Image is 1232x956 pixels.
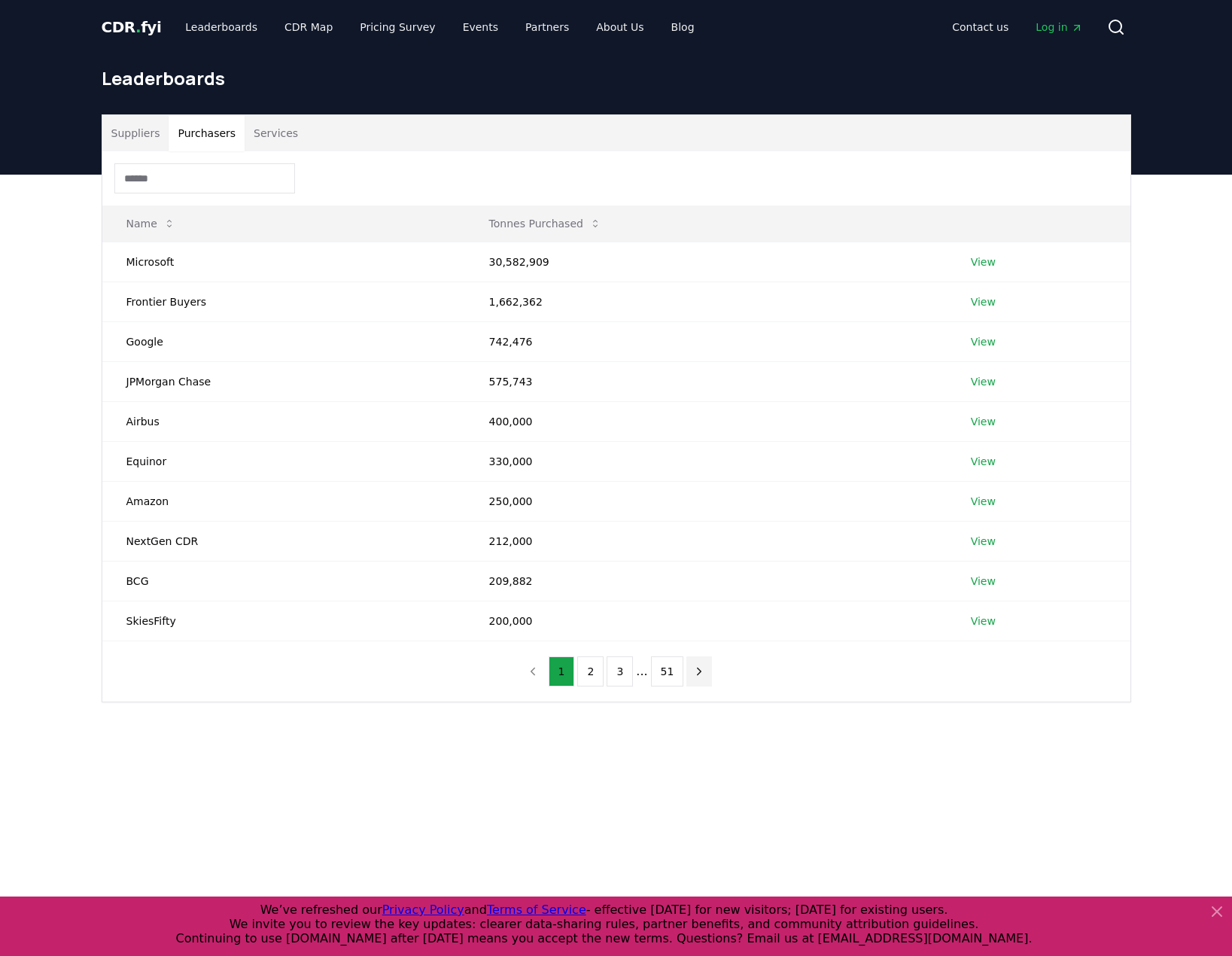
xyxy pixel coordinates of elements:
[971,374,996,389] a: View
[584,14,656,41] a: About Us
[465,481,947,521] td: 250,000
[971,534,996,549] a: View
[102,18,162,36] span: CDR fyi
[173,14,706,41] nav: Main
[348,14,447,41] a: Pricing Survey
[169,115,245,151] button: Purchasers
[102,66,1131,90] h1: Leaderboards
[686,656,712,687] button: next page
[513,14,581,41] a: Partners
[465,601,947,641] td: 200,000
[272,14,345,41] a: CDR Map
[102,521,465,561] td: NextGen CDR
[102,242,465,282] td: Microsoft
[971,613,996,629] a: View
[971,334,996,349] a: View
[971,574,996,589] a: View
[971,414,996,429] a: View
[102,361,465,401] td: JPMorgan Chase
[102,115,169,151] button: Suppliers
[549,656,575,687] button: 1
[102,481,465,521] td: Amazon
[636,662,647,680] li: ...
[971,454,996,469] a: View
[577,656,604,687] button: 2
[465,401,947,441] td: 400,000
[940,14,1094,41] nav: Main
[135,18,141,36] span: .
[651,656,684,687] button: 51
[971,254,996,269] a: View
[102,282,465,321] td: Frontier Buyers
[102,401,465,441] td: Airbus
[940,14,1021,41] a: Contact us
[173,14,269,41] a: Leaderboards
[465,282,947,321] td: 1,662,362
[465,561,947,601] td: 209,882
[971,294,996,309] a: View
[451,14,510,41] a: Events
[245,115,307,151] button: Services
[465,521,947,561] td: 212,000
[114,209,187,239] button: Name
[465,321,947,361] td: 742,476
[102,441,465,481] td: Equinor
[971,494,996,509] a: View
[1036,20,1082,35] span: Log in
[465,441,947,481] td: 330,000
[465,242,947,282] td: 30,582,909
[607,656,633,687] button: 3
[102,17,162,38] a: CDR.fyi
[102,561,465,601] td: BCG
[477,209,613,239] button: Tonnes Purchased
[102,321,465,361] td: Google
[102,601,465,641] td: SkiesFifty
[659,14,707,41] a: Blog
[465,361,947,401] td: 575,743
[1024,14,1094,41] a: Log in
